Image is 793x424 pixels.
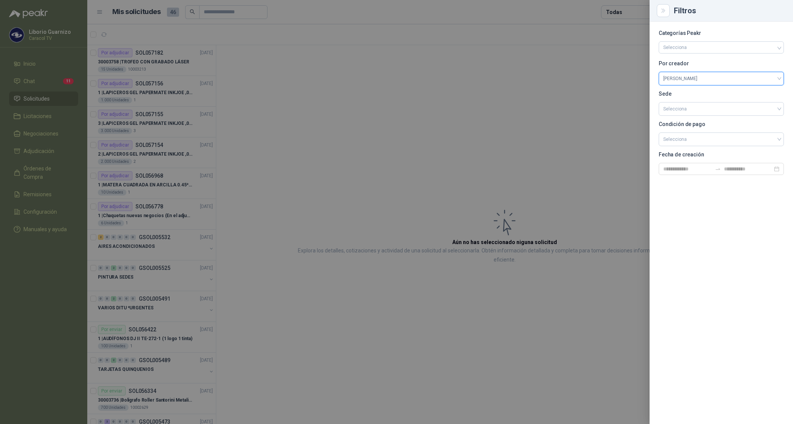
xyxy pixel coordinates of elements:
p: Categorías Peakr [659,31,784,35]
p: Fecha de creación [659,152,784,157]
p: Sede [659,91,784,96]
p: Condición de pago [659,122,784,126]
div: Filtros [674,7,784,14]
span: swap-right [715,166,721,172]
button: Close [659,6,668,15]
span: Liborio Guarnizo [663,73,779,84]
span: to [715,166,721,172]
p: Por creador [659,61,784,66]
